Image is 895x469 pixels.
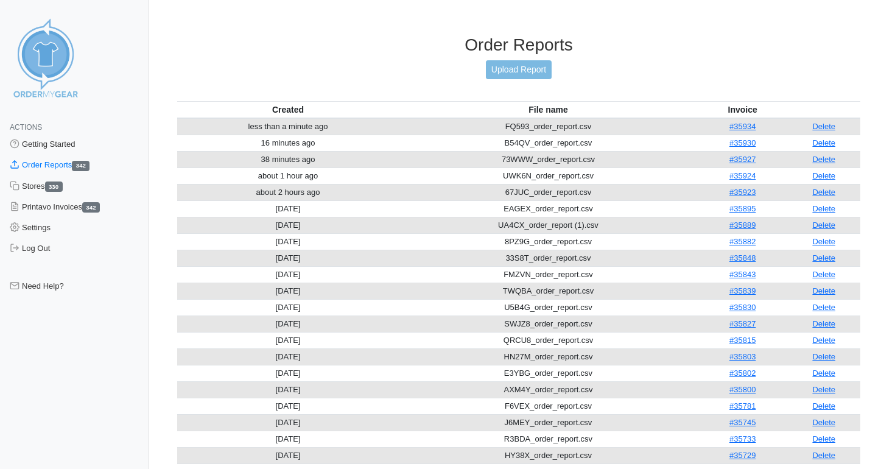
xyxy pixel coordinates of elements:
[729,138,756,147] a: #35930
[729,336,756,345] a: #35815
[177,348,399,365] td: [DATE]
[177,414,399,431] td: [DATE]
[399,118,698,135] td: FQ593_order_report.csv
[177,266,399,283] td: [DATE]
[177,381,399,398] td: [DATE]
[812,385,835,394] a: Delete
[812,122,835,131] a: Delete
[177,167,399,184] td: about 1 hour ago
[729,451,756,460] a: #35729
[399,316,698,332] td: SWJZ8_order_report.csv
[399,151,698,167] td: 73WWW_order_report.csv
[399,365,698,381] td: E3YBG_order_report.csv
[729,270,756,279] a: #35843
[729,204,756,213] a: #35895
[812,253,835,263] a: Delete
[399,299,698,316] td: U5B4G_order_report.csv
[399,348,698,365] td: HN27M_order_report.csv
[729,286,756,295] a: #35839
[812,237,835,246] a: Delete
[812,286,835,295] a: Delete
[729,237,756,246] a: #35882
[177,332,399,348] td: [DATE]
[812,171,835,180] a: Delete
[177,250,399,266] td: [DATE]
[399,447,698,464] td: HY38X_order_report.csv
[812,204,835,213] a: Delete
[177,101,399,118] th: Created
[399,167,698,184] td: UWK6N_order_report.csv
[177,398,399,414] td: [DATE]
[177,365,399,381] td: [DATE]
[729,253,756,263] a: #35848
[812,451,835,460] a: Delete
[10,123,42,132] span: Actions
[729,188,756,197] a: #35923
[729,319,756,328] a: #35827
[812,434,835,443] a: Delete
[399,101,698,118] th: File name
[72,161,89,171] span: 342
[729,418,756,427] a: #35745
[399,217,698,233] td: UA4CX_order_report (1).csv
[399,381,698,398] td: AXM4Y_order_report.csv
[486,60,552,79] a: Upload Report
[177,200,399,217] td: [DATE]
[177,316,399,332] td: [DATE]
[177,118,399,135] td: less than a minute ago
[729,368,756,378] a: #35802
[812,368,835,378] a: Delete
[729,155,756,164] a: #35927
[812,319,835,328] a: Delete
[399,250,698,266] td: 33S8T_order_report.csv
[399,283,698,299] td: TWQBA_order_report.csv
[45,182,63,192] span: 330
[177,299,399,316] td: [DATE]
[812,270,835,279] a: Delete
[177,431,399,447] td: [DATE]
[177,35,860,55] h3: Order Reports
[812,220,835,230] a: Delete
[177,151,399,167] td: 38 minutes ago
[82,202,100,213] span: 342
[812,188,835,197] a: Delete
[729,171,756,180] a: #35924
[812,401,835,411] a: Delete
[399,414,698,431] td: J6MEY_order_report.csv
[399,431,698,447] td: R3BDA_order_report.csv
[729,303,756,312] a: #35830
[729,434,756,443] a: #35733
[399,233,698,250] td: 8PZ9G_order_report.csv
[698,101,788,118] th: Invoice
[729,352,756,361] a: #35803
[177,447,399,464] td: [DATE]
[399,135,698,151] td: B54QV_order_report.csv
[812,155,835,164] a: Delete
[729,220,756,230] a: #35889
[399,266,698,283] td: FMZVN_order_report.csv
[812,418,835,427] a: Delete
[812,138,835,147] a: Delete
[177,135,399,151] td: 16 minutes ago
[177,217,399,233] td: [DATE]
[729,401,756,411] a: #35781
[399,184,698,200] td: 67JUC_order_report.csv
[729,122,756,131] a: #35934
[812,303,835,312] a: Delete
[399,398,698,414] td: F6VEX_order_report.csv
[177,184,399,200] td: about 2 hours ago
[399,200,698,217] td: EAGEX_order_report.csv
[812,336,835,345] a: Delete
[812,352,835,361] a: Delete
[177,283,399,299] td: [DATE]
[177,233,399,250] td: [DATE]
[729,385,756,394] a: #35800
[399,332,698,348] td: QRCU8_order_report.csv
